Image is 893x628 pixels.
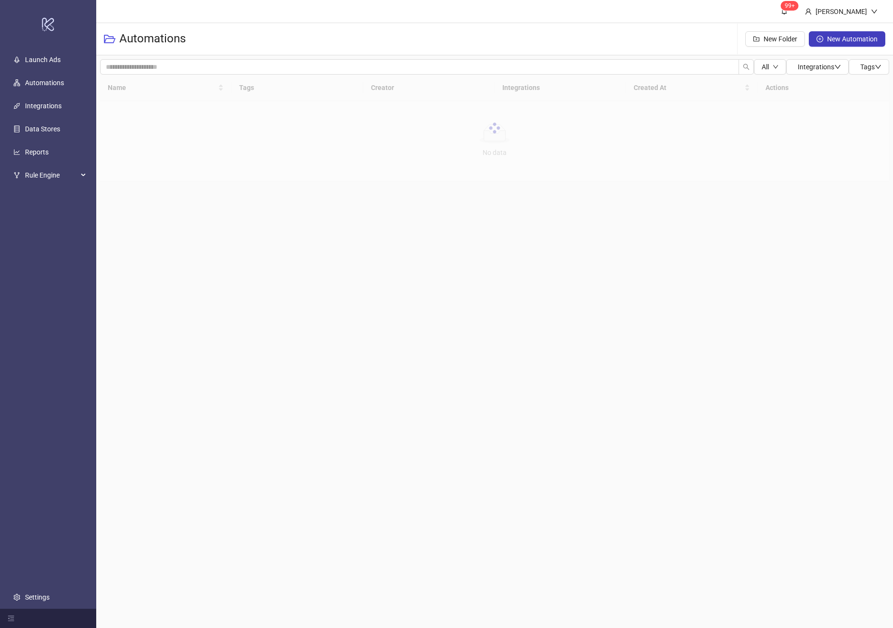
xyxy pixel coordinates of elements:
[8,615,14,622] span: menu-fold
[25,56,61,64] a: Launch Ads
[764,35,797,43] span: New Folder
[104,33,115,45] span: folder-open
[834,64,841,70] span: down
[25,593,50,601] a: Settings
[743,64,750,70] span: search
[754,59,786,75] button: Alldown
[798,63,841,71] span: Integrations
[849,59,889,75] button: Tagsdown
[119,31,186,47] h3: Automations
[812,6,871,17] div: [PERSON_NAME]
[25,102,62,110] a: Integrations
[786,59,849,75] button: Integrationsdown
[809,31,885,47] button: New Automation
[25,166,78,185] span: Rule Engine
[875,64,881,70] span: down
[827,35,878,43] span: New Automation
[745,31,805,47] button: New Folder
[13,172,20,179] span: fork
[860,63,881,71] span: Tags
[781,1,799,11] sup: 1584
[816,36,823,42] span: plus-circle
[773,64,778,70] span: down
[762,63,769,71] span: All
[25,125,60,133] a: Data Stores
[805,8,812,15] span: user
[25,79,64,87] a: Automations
[753,36,760,42] span: folder-add
[781,8,788,14] span: bell
[25,148,49,156] a: Reports
[871,8,878,15] span: down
